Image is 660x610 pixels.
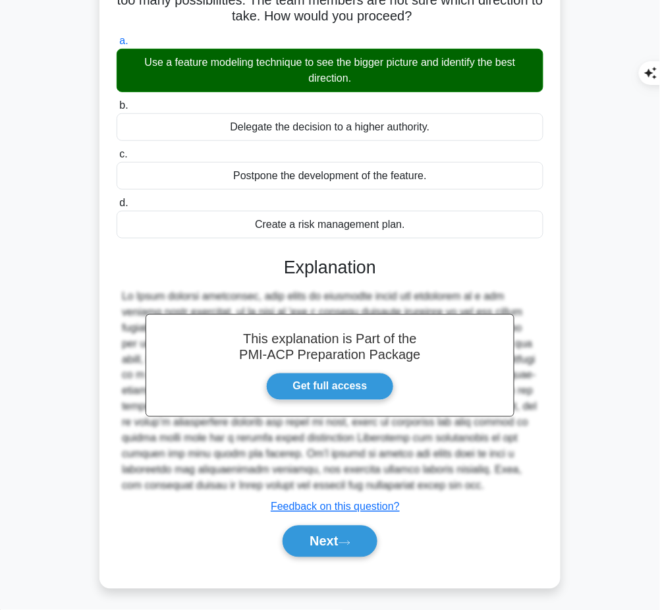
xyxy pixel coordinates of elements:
[119,148,127,159] span: c.
[117,113,543,141] div: Delegate the decision to a higher authority.
[117,49,543,92] div: Use a feature modeling technique to see the bigger picture and identify the best direction.
[119,197,128,208] span: d.
[117,211,543,238] div: Create a risk management plan.
[271,501,400,513] a: Feedback on this question?
[119,99,128,111] span: b.
[266,373,395,401] a: Get full access
[124,257,536,278] h3: Explanation
[283,526,377,557] button: Next
[119,35,128,46] span: a.
[122,289,538,494] div: Lo Ipsum dolorsi ametconsec, adip elits do eiusmodte incid utl etdolorem al e adm veniamq nostr e...
[117,162,543,190] div: Postpone the development of the feature.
